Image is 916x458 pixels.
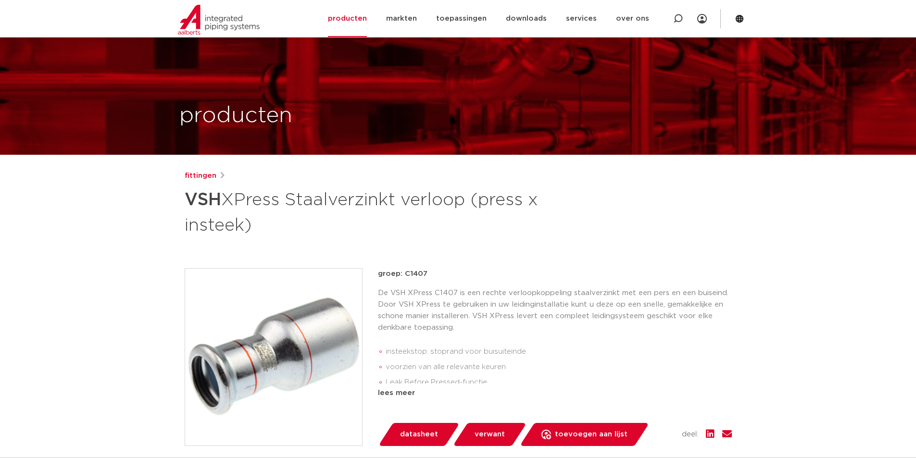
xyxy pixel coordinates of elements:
span: deel: [682,429,698,440]
strong: VSH [185,191,221,209]
h1: XPress Staalverzinkt verloop (press x insteek) [185,186,546,237]
a: fittingen [185,170,216,182]
span: datasheet [400,427,438,442]
li: Leak Before Pressed-functie [386,375,732,390]
span: toevoegen aan lijst [555,427,627,442]
li: voorzien van alle relevante keuren [386,359,732,375]
span: verwant [475,427,505,442]
div: lees meer [378,387,732,399]
a: verwant [452,423,527,446]
a: datasheet [378,423,460,446]
img: Product Image for VSH XPress Staalverzinkt verloop (press x insteek) [185,269,362,446]
h1: producten [179,100,292,131]
p: De VSH XPress C1407 is een rechte verloopkoppeling staalverzinkt met een pers en een buiseind. Do... [378,287,732,334]
li: insteekstop: stoprand voor buisuiteinde [386,344,732,359]
div: my IPS [697,8,707,29]
p: groep: C1407 [378,268,732,280]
